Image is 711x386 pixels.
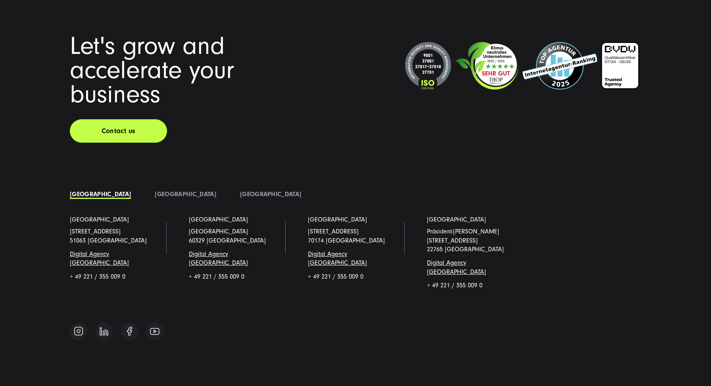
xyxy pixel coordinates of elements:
span: Let's grow and accelerate your business [70,32,234,109]
a: [GEOGRAPHIC_DATA] [70,191,131,198]
p: [STREET_ADDRESS] 51063 [GEOGRAPHIC_DATA] [70,227,165,245]
a: [GEOGRAPHIC_DATA] [427,215,486,224]
img: Follow us on Youtube [150,328,159,335]
img: Top Internetagentur und Full Service Digitalagentur SUNZINET - 2024 [523,42,597,90]
p: + 49 221 / 355 009 0 [427,281,522,290]
a: [GEOGRAPHIC_DATA] [155,191,216,198]
img: Follow us on Instagram [74,326,83,336]
p: [GEOGRAPHIC_DATA] 60329 [GEOGRAPHIC_DATA] [189,227,284,245]
a: Digital Agency [GEOGRAPHIC_DATA] [189,250,248,266]
p: + 49 221 / 355 009 0 [70,272,165,281]
img: Follow us on Linkedin [100,327,108,336]
p: + 49 221 / 355 009 0 [189,272,284,281]
a: Digital Agency [GEOGRAPHIC_DATA] [427,259,486,275]
a: [GEOGRAPHIC_DATA] [240,191,301,198]
span: Präsident-[PERSON_NAME][STREET_ADDRESS] 22765 [GEOGRAPHIC_DATA] [427,228,504,253]
a: 70174 [GEOGRAPHIC_DATA] [308,237,385,244]
a: Digital Agency [GEOGRAPHIC_DATA] [308,250,367,266]
p: + 49 221 / 355 009 0 [308,272,403,281]
a: [STREET_ADDRESS] [308,228,359,235]
img: Klimaneutrales Unternehmen SUNZINET GmbH.svg [455,42,519,90]
img: ISO-Seal 2024 [405,42,451,90]
a: [GEOGRAPHIC_DATA] [70,215,129,224]
a: Contact us [70,119,167,143]
img: Follow us on Facebook [127,327,132,336]
img: BVDW-Zertifizierung-Weiß [601,42,639,89]
a: Digital Agency [GEOGRAPHIC_DATA] [70,250,129,266]
a: [GEOGRAPHIC_DATA] [308,215,367,224]
a: [GEOGRAPHIC_DATA] [189,215,248,224]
